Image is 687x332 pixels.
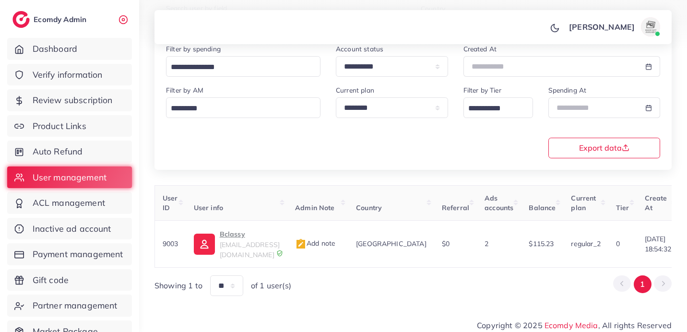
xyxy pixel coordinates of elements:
[463,44,497,54] label: Created At
[154,280,202,291] span: Showing 1 to
[442,239,450,248] span: $0
[7,192,132,214] a: ACL management
[442,203,469,212] span: Referral
[7,64,132,86] a: Verify information
[166,85,203,95] label: Filter by AM
[295,203,335,212] span: Admin Note
[7,166,132,189] a: User management
[167,101,308,116] input: Search for option
[33,223,111,235] span: Inactive ad account
[7,141,132,163] a: Auto Refund
[548,85,587,95] label: Spending At
[166,97,320,118] div: Search for option
[571,194,596,212] span: Current plan
[166,56,320,77] div: Search for option
[634,275,651,293] button: Go to page 1
[194,228,280,260] a: Bclassy[EMAIL_ADDRESS][DOMAIN_NAME]
[569,21,635,33] p: [PERSON_NAME]
[163,239,178,248] span: 9003
[477,320,672,331] span: Copyright © 2025
[545,320,598,330] a: Ecomdy Media
[33,171,107,184] span: User management
[7,38,132,60] a: Dashboard
[33,94,113,107] span: Review subscription
[7,218,132,240] a: Inactive ad account
[571,239,600,248] span: regular_2
[598,320,672,331] span: , All rights Reserved
[12,11,89,28] a: logoEcomdy Admin
[616,239,620,248] span: 0
[167,60,308,75] input: Search for option
[33,120,86,132] span: Product Links
[7,89,132,111] a: Review subscription
[166,44,221,54] label: Filter by spending
[356,239,426,248] span: [GEOGRAPHIC_DATA]
[564,17,664,36] a: [PERSON_NAME]avatar
[529,239,554,248] span: $115.23
[276,250,283,257] img: 9CAL8B2pu8EFxCJHYAAAAldEVYdGRhdGU6Y3JlYXRlADIwMjItMTItMDlUMDQ6NTg6MzkrMDA6MDBXSlgLAAAAJXRFWHRkYXR...
[251,280,291,291] span: of 1 user(s)
[485,239,488,248] span: 2
[295,239,335,248] span: Add note
[616,203,629,212] span: Tier
[529,203,556,212] span: Balance
[548,138,661,158] button: Export data
[579,144,629,152] span: Export data
[7,269,132,291] a: Gift code
[295,238,307,250] img: admin_note.cdd0b510.svg
[33,69,103,81] span: Verify information
[33,145,83,158] span: Auto Refund
[220,240,280,259] span: [EMAIL_ADDRESS][DOMAIN_NAME]
[7,243,132,265] a: Payment management
[33,248,123,261] span: Payment management
[463,85,501,95] label: Filter by Tier
[336,44,383,54] label: Account status
[485,194,513,212] span: Ads accounts
[641,17,660,36] img: avatar
[465,101,521,116] input: Search for option
[7,295,132,317] a: Partner management
[194,234,215,255] img: ic-user-info.36bf1079.svg
[356,203,382,212] span: Country
[463,97,533,118] div: Search for option
[34,15,89,24] h2: Ecomdy Admin
[33,299,118,312] span: Partner management
[12,11,30,28] img: logo
[7,115,132,137] a: Product Links
[613,275,672,293] ul: Pagination
[163,194,178,212] span: User ID
[194,203,223,212] span: User info
[645,194,667,212] span: Create At
[645,234,671,254] span: [DATE] 18:54:32
[336,85,374,95] label: Current plan
[33,197,105,209] span: ACL management
[33,43,77,55] span: Dashboard
[33,274,69,286] span: Gift code
[220,228,280,240] p: Bclassy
